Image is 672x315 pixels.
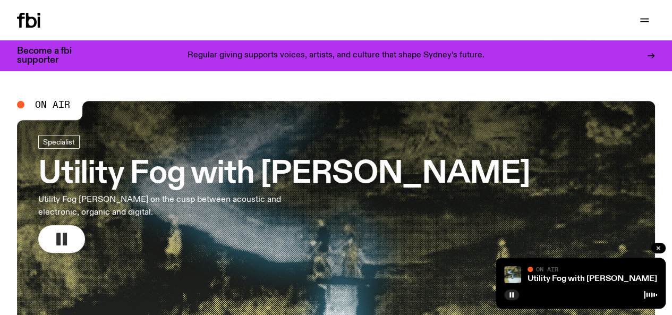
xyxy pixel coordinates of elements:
span: On Air [35,100,70,109]
a: Utility Fog with [PERSON_NAME] [528,275,657,283]
p: Utility Fog [PERSON_NAME] on the cusp between acoustic and electronic, organic and digital. [38,193,310,219]
h3: Utility Fog with [PERSON_NAME] [38,159,530,189]
a: Specialist [38,135,80,149]
h3: Become a fbi supporter [17,47,85,65]
img: Cover of Corps Citoyen album Barrani [504,266,521,283]
p: Regular giving supports voices, artists, and culture that shape Sydney’s future. [188,51,484,61]
span: Specialist [43,138,75,146]
span: On Air [536,266,558,273]
a: Utility Fog with [PERSON_NAME]Utility Fog [PERSON_NAME] on the cusp between acoustic and electron... [38,135,530,253]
